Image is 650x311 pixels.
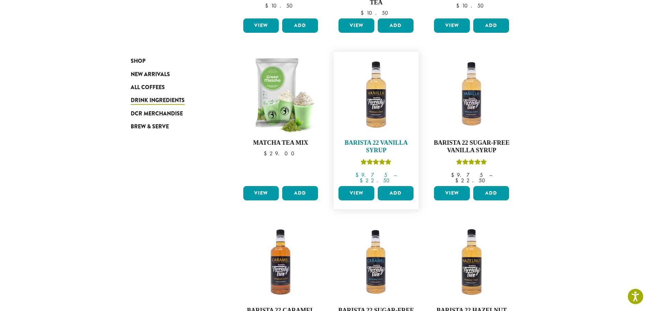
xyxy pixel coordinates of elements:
[131,81,213,94] a: All Coffees
[360,177,393,184] bdi: 22.50
[131,96,185,105] span: Drink Ingredients
[131,83,165,92] span: All Coffees
[451,171,457,179] span: $
[337,223,415,301] img: SF-CARAMEL-300x300.png
[432,55,511,183] a: Barista 22 Sugar-Free Vanilla SyrupRated 5.00 out of 5
[432,139,511,154] h4: Barista 22 Sugar-Free Vanilla Syrup
[356,171,387,179] bdi: 9.75
[265,2,271,9] span: $
[434,186,470,200] a: View
[455,177,461,184] span: $
[378,18,414,33] button: Add
[473,186,509,200] button: Add
[131,107,213,120] a: DCR Merchandise
[337,139,415,154] h4: Barista 22 Vanilla Syrup
[338,18,374,33] a: View
[337,55,415,183] a: Barista 22 Vanilla SyrupRated 5.00 out of 5
[241,223,320,301] img: CARAMEL-1-300x300.png
[455,177,488,184] bdi: 22.50
[131,94,213,107] a: Drink Ingredients
[489,171,492,179] span: –
[473,18,509,33] button: Add
[456,2,487,9] bdi: 10.50
[264,150,298,157] bdi: 29.00
[242,139,320,147] h4: Matcha Tea Mix
[432,223,511,301] img: HAZELNUT-300x300.png
[265,2,296,9] bdi: 10.50
[394,171,396,179] span: –
[361,158,391,168] div: Rated 5.00 out of 5
[432,55,511,134] img: SF-VANILLA-300x300.png
[456,2,462,9] span: $
[338,186,374,200] a: View
[356,171,361,179] span: $
[337,55,415,134] img: VANILLA-300x300.png
[131,55,213,68] a: Shop
[131,110,183,118] span: DCR Merchandise
[243,18,279,33] a: View
[131,70,170,79] span: New Arrivals
[378,186,414,200] button: Add
[131,120,213,133] a: Brew & Serve
[451,171,483,179] bdi: 9.75
[131,57,145,66] span: Shop
[361,9,391,16] bdi: 10.50
[434,18,470,33] a: View
[243,186,279,200] a: View
[361,9,366,16] span: $
[242,55,320,183] a: Matcha Tea Mix $29.00
[131,123,169,131] span: Brew & Serve
[360,177,365,184] span: $
[131,68,213,81] a: New Arrivals
[282,18,318,33] button: Add
[241,55,320,134] img: Cool-Capp-Matcha-Tea-Mix-DP3525.png
[456,158,487,168] div: Rated 5.00 out of 5
[282,186,318,200] button: Add
[264,150,270,157] span: $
